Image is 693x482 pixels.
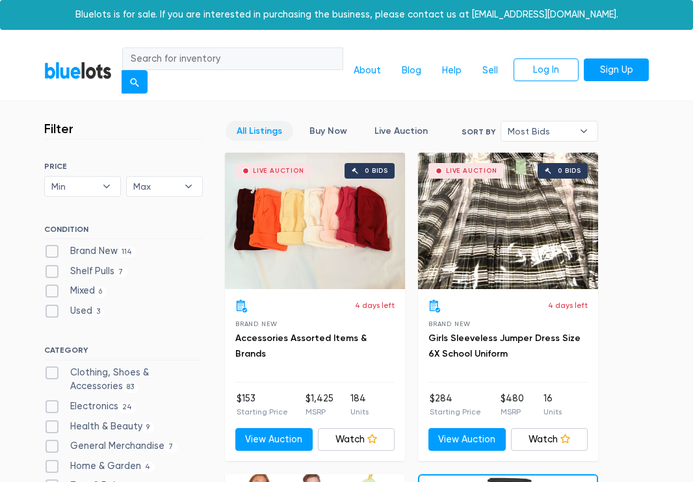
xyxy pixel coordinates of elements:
a: All Listings [226,121,293,141]
label: Sort By [462,126,495,138]
span: Brand New [235,320,278,327]
div: Live Auction [446,168,497,174]
label: Shelf Pulls [44,264,127,279]
label: Health & Beauty [44,420,154,434]
p: Units [350,406,369,418]
p: Units [543,406,562,418]
a: Live Auction [363,121,439,141]
a: Watch [318,428,395,451]
li: $284 [430,392,481,418]
a: Live Auction 0 bids [418,153,598,289]
a: View Auction [428,428,506,451]
span: 6 [95,287,107,298]
span: 24 [118,402,137,412]
p: 4 days left [355,299,395,311]
label: General Merchandise [44,439,177,453]
span: 4 [141,462,155,472]
label: Electronics [44,400,137,414]
span: Max [133,177,177,196]
p: MSRP [501,406,524,418]
span: 7 [114,267,127,277]
a: Girls Sleeveless Jumper Dress Size 6X School Uniform [428,333,581,359]
a: Help [432,58,472,83]
h3: Filter [44,121,73,136]
label: Home & Garden [44,459,155,474]
span: Brand New [428,320,471,327]
label: Used [44,304,105,318]
li: 184 [350,392,369,418]
a: View Auction [235,428,313,451]
div: 0 bids [558,168,581,174]
div: 0 bids [365,168,388,174]
span: 7 [164,442,177,453]
li: 16 [543,392,562,418]
span: Min [51,177,96,196]
h6: CATEGORY [44,346,203,360]
b: ▾ [570,121,597,141]
span: Most Bids [508,121,573,141]
b: ▾ [93,177,120,196]
label: Clothing, Shoes & Accessories [44,366,203,394]
a: Sell [472,58,508,83]
span: 9 [142,422,154,433]
p: MSRP [306,406,333,418]
p: Starting Price [237,406,288,418]
p: 4 days left [548,299,588,311]
span: 83 [123,383,138,393]
label: Mixed [44,284,107,298]
a: Log In [514,58,579,82]
a: Live Auction 0 bids [225,153,405,289]
a: About [343,58,391,83]
div: Live Auction [253,168,304,174]
a: Watch [511,428,588,451]
a: Buy Now [298,121,358,141]
li: $480 [501,392,524,418]
label: Brand New [44,244,137,259]
input: Search for inventory [122,47,343,71]
span: 114 [118,247,137,257]
h6: CONDITION [44,225,203,239]
a: Sign Up [584,58,649,82]
li: $1,425 [306,392,333,418]
span: 3 [92,307,105,317]
a: BlueLots [44,61,112,80]
li: $153 [237,392,288,418]
a: Accessories Assorted Items & Brands [235,333,367,359]
h6: PRICE [44,162,203,171]
p: Starting Price [430,406,481,418]
b: ▾ [175,177,202,196]
a: Blog [391,58,432,83]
